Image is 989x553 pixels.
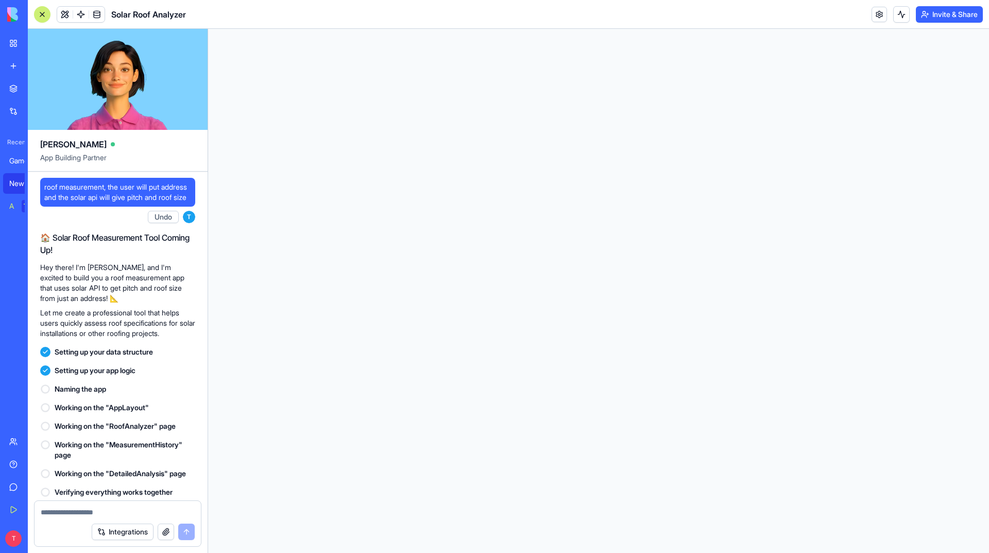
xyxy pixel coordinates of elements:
span: Setting up your data structure [55,347,153,357]
div: GameHub [9,156,38,166]
span: roof measurement, the user will put address and the solar api will give pitch and roof size [44,182,191,203]
p: Hey there! I'm [PERSON_NAME], and I'm excited to build you a roof measurement app that uses solar... [40,262,195,304]
button: Invite & Share [916,6,983,23]
div: AI Logo Generator [9,201,14,211]
span: Working on the "MeasurementHistory" page [55,440,195,460]
div: TRY [22,200,38,212]
span: Solar Roof Analyzer [111,8,186,21]
a: New App [3,173,44,194]
span: T [5,530,22,547]
img: logo [7,7,71,22]
span: Verifying everything works together [55,487,173,497]
span: Setting up your app logic [55,365,135,376]
span: [PERSON_NAME] [40,138,107,150]
button: Undo [148,211,179,223]
span: Naming the app [55,384,106,394]
span: App Building Partner [40,153,195,171]
span: Recent [3,138,25,146]
a: GameHub [3,150,44,171]
span: Working on the "RoofAnalyzer" page [55,421,176,431]
span: T [183,211,195,223]
p: Let me create a professional tool that helps users quickly assess roof specifications for solar i... [40,308,195,339]
span: Working on the "DetailedAnalysis" page [55,468,186,479]
button: Integrations [92,524,154,540]
div: New App [9,178,38,189]
h2: 🏠 Solar Roof Measurement Tool Coming Up! [40,231,195,256]
a: AI Logo GeneratorTRY [3,196,44,216]
span: Working on the "AppLayout" [55,403,149,413]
